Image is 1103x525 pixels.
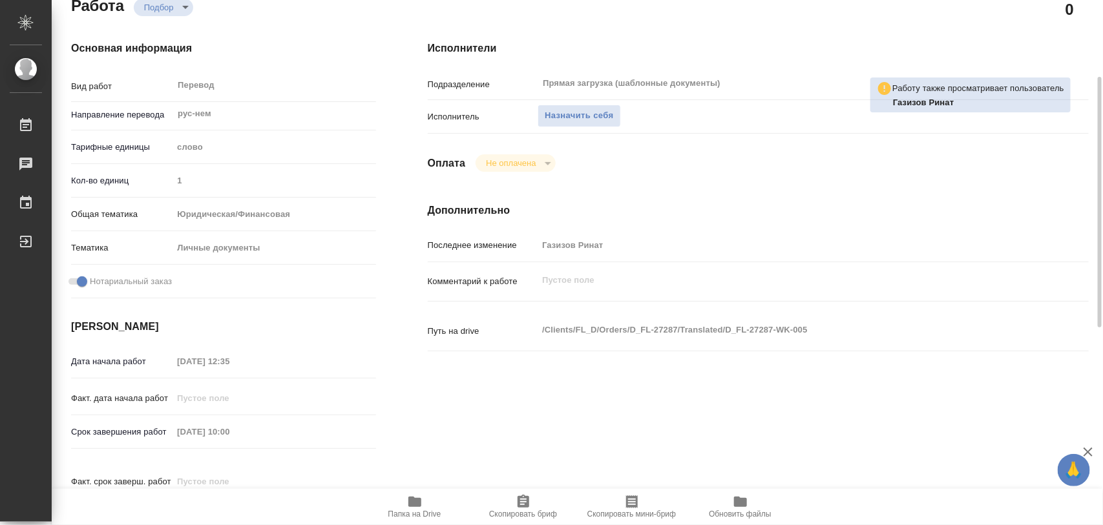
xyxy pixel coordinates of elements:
p: Тарифные единицы [71,141,173,154]
p: Подразделение [428,78,538,91]
button: Обновить файлы [686,489,795,525]
input: Пустое поле [173,389,286,407]
div: Подбор [476,154,555,172]
button: Папка на Drive [361,489,469,525]
h4: Дополнительно [428,203,1089,218]
span: Папка на Drive [388,510,441,519]
p: Направление перевода [71,108,173,121]
input: Пустое поле [173,422,286,441]
p: Вид работ [71,80,173,93]
p: Комментарий к работе [428,275,538,288]
p: Срок завершения работ [71,426,173,438]
div: Юридическая/Финансовая [173,203,375,225]
span: Скопировать бриф [489,510,557,519]
span: 🙏 [1063,457,1085,484]
button: Подбор [140,2,178,13]
span: Обновить файлы [709,510,772,519]
input: Пустое поле [538,236,1033,254]
input: Пустое поле [173,171,375,190]
p: Исполнитель [428,110,538,123]
p: Кол-во единиц [71,174,173,187]
p: Газизов Ринат [893,96,1064,109]
p: Путь на drive [428,325,538,338]
span: Скопировать мини-бриф [587,510,676,519]
h4: [PERSON_NAME] [71,319,376,335]
p: Тематика [71,242,173,254]
button: Скопировать бриф [469,489,578,525]
p: Последнее изменение [428,239,538,252]
b: Газизов Ринат [893,98,954,107]
span: Нотариальный заказ [90,275,172,288]
p: Дата начала работ [71,355,173,368]
button: 🙏 [1058,454,1090,486]
h4: Исполнители [428,41,1089,56]
button: Назначить себя [538,105,620,127]
p: Факт. дата начала работ [71,392,173,405]
span: Назначить себя [545,108,613,123]
input: Пустое поле [173,472,286,491]
button: Не оплачена [482,158,540,169]
div: Личные документы [173,237,375,259]
input: Пустое поле [173,352,286,371]
h4: Основная информация [71,41,376,56]
h4: Оплата [428,156,466,171]
textarea: /Clients/FL_D/Orders/D_FL-27287/Translated/D_FL-27287-WK-005 [538,319,1033,341]
div: слово [173,136,375,158]
p: Общая тематика [71,208,173,221]
button: Скопировать мини-бриф [578,489,686,525]
p: Факт. срок заверш. работ [71,475,173,488]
